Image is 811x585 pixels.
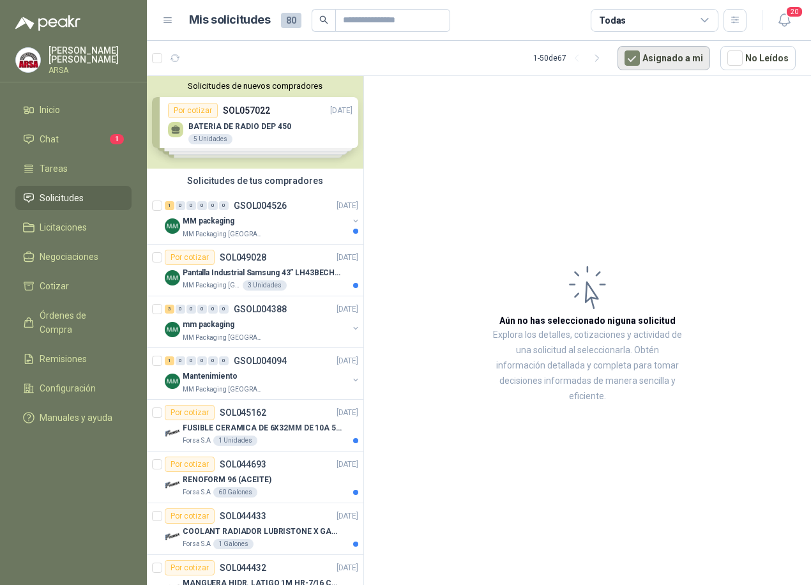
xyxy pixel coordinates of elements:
[219,305,229,314] div: 0
[165,218,180,234] img: Company Logo
[152,81,358,91] button: Solicitudes de nuevos compradores
[213,487,257,498] div: 60 Galones
[219,356,229,365] div: 0
[165,508,215,524] div: Por cotizar
[183,370,237,383] p: Mantenimiento
[197,305,207,314] div: 0
[183,280,240,291] p: MM Packaging [GEOGRAPHIC_DATA]
[220,512,266,520] p: SOL044433
[220,408,266,417] p: SOL045162
[15,347,132,371] a: Remisiones
[183,474,271,486] p: RENOFORM 96 (ACEITE)
[147,169,363,193] div: Solicitudes de tus compradores
[176,305,185,314] div: 0
[337,252,358,264] p: [DATE]
[40,132,59,146] span: Chat
[337,303,358,315] p: [DATE]
[183,229,263,239] p: MM Packaging [GEOGRAPHIC_DATA]
[183,487,211,498] p: Forsa S.A
[183,215,234,227] p: MM packaging
[618,46,710,70] button: Asignado a mi
[147,503,363,555] a: Por cotizarSOL044433[DATE] Company LogoCOOLANT RADIADOR LUBRISTONE X GALON-NForsa S.A1 Galones
[15,376,132,400] a: Configuración
[165,198,361,239] a: 1 0 0 0 0 0 GSOL004526[DATE] Company LogoMM packagingMM Packaging [GEOGRAPHIC_DATA]
[197,201,207,210] div: 0
[40,411,112,425] span: Manuales y ayuda
[183,422,342,434] p: FUSIBLE CERAMICA DE 6X32MM DE 10A 500V H
[337,562,358,574] p: [DATE]
[208,201,218,210] div: 0
[40,279,69,293] span: Cotizar
[147,245,363,296] a: Por cotizarSOL049028[DATE] Company LogoPantalla Industrial Samsung 43” LH43BECHLGKXZL BE43C-HMM P...
[183,539,211,549] p: Forsa S.A
[165,457,215,472] div: Por cotizar
[599,13,626,27] div: Todas
[15,245,132,269] a: Negociaciones
[110,134,124,144] span: 1
[165,374,180,389] img: Company Logo
[15,156,132,181] a: Tareas
[49,46,132,64] p: [PERSON_NAME] [PERSON_NAME]
[220,563,266,572] p: SOL044432
[189,11,271,29] h1: Mis solicitudes
[40,103,60,117] span: Inicio
[15,186,132,210] a: Solicitudes
[165,250,215,265] div: Por cotizar
[165,405,215,420] div: Por cotizar
[337,200,358,212] p: [DATE]
[533,48,607,68] div: 1 - 50 de 67
[15,15,80,31] img: Logo peakr
[40,250,98,264] span: Negociaciones
[186,356,196,365] div: 0
[176,201,185,210] div: 0
[213,539,254,549] div: 1 Galones
[499,314,676,328] h3: Aún no has seleccionado niguna solicitud
[165,305,174,314] div: 3
[213,436,257,446] div: 1 Unidades
[208,305,218,314] div: 0
[165,425,180,441] img: Company Logo
[15,303,132,342] a: Órdenes de Compra
[165,270,180,285] img: Company Logo
[16,48,40,72] img: Company Logo
[220,253,266,262] p: SOL049028
[220,460,266,469] p: SOL044693
[219,201,229,210] div: 0
[183,526,342,538] p: COOLANT RADIADOR LUBRISTONE X GALON-N
[234,201,287,210] p: GSOL004526
[147,452,363,503] a: Por cotizarSOL044693[DATE] Company LogoRENOFORM 96 (ACEITE)Forsa S.A60 Galones
[40,220,87,234] span: Licitaciones
[165,353,361,394] a: 1 0 0 0 0 0 GSOL004094[DATE] Company LogoMantenimientoMM Packaging [GEOGRAPHIC_DATA]
[165,560,215,575] div: Por cotizar
[183,267,342,279] p: Pantalla Industrial Samsung 43” LH43BECHLGKXZL BE43C-H
[492,328,683,404] p: Explora los detalles, cotizaciones y actividad de una solicitud al seleccionarla. Obtén informaci...
[40,308,119,337] span: Órdenes de Compra
[165,322,180,337] img: Company Logo
[15,274,132,298] a: Cotizar
[234,356,287,365] p: GSOL004094
[337,459,358,471] p: [DATE]
[15,406,132,430] a: Manuales y ayuda
[234,305,287,314] p: GSOL004388
[40,162,68,176] span: Tareas
[49,66,132,74] p: ARSA
[337,355,358,367] p: [DATE]
[281,13,301,28] span: 80
[40,352,87,366] span: Remisiones
[165,201,174,210] div: 1
[165,356,174,365] div: 1
[337,510,358,522] p: [DATE]
[186,201,196,210] div: 0
[15,98,132,122] a: Inicio
[40,381,96,395] span: Configuración
[165,301,361,342] a: 3 0 0 0 0 0 GSOL004388[DATE] Company Logomm packagingMM Packaging [GEOGRAPHIC_DATA]
[176,356,185,365] div: 0
[165,477,180,492] img: Company Logo
[40,191,84,205] span: Solicitudes
[15,127,132,151] a: Chat1
[165,529,180,544] img: Company Logo
[147,400,363,452] a: Por cotizarSOL045162[DATE] Company LogoFUSIBLE CERAMICA DE 6X32MM DE 10A 500V HForsa S.A1 Unidades
[319,15,328,24] span: search
[186,305,196,314] div: 0
[183,319,234,331] p: mm packaging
